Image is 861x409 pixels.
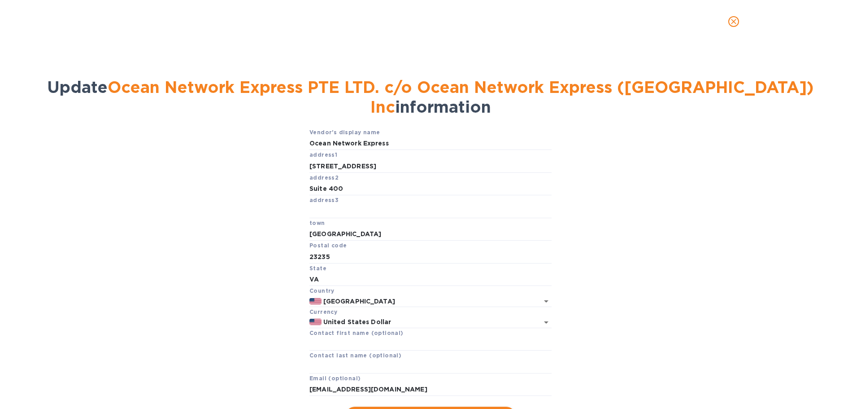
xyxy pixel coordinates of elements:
b: Postal code [309,242,347,249]
b: Vendor's display name [309,129,380,136]
span: Update information [47,77,814,117]
b: State [309,265,326,272]
button: Open [540,316,552,329]
img: US [309,298,322,304]
b: address2 [309,174,339,181]
b: address3 [309,197,339,203]
button: Open [540,295,552,308]
span: Ocean Network Express PTE LTD. c/o Ocean Network Express ([GEOGRAPHIC_DATA]) Inc [108,77,814,117]
b: town [309,220,325,226]
b: Contact first name (optional) [309,330,404,336]
button: close [723,11,744,32]
b: address1 [309,151,337,158]
b: Email (optional) [309,375,361,382]
b: Country [309,287,335,294]
b: Currency [309,308,337,315]
img: USD [309,319,322,325]
b: Contact last name (optional) [309,352,401,359]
